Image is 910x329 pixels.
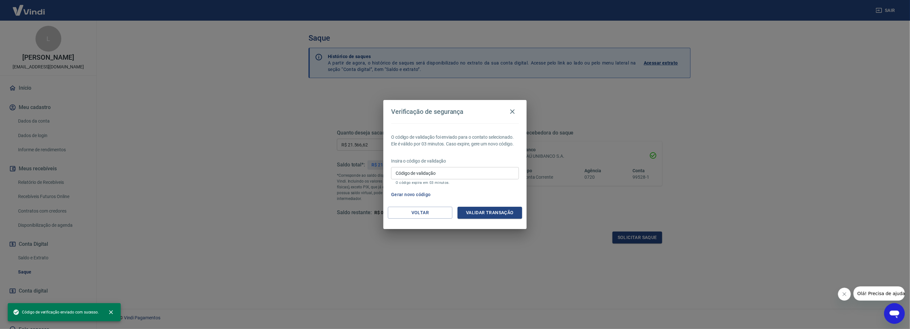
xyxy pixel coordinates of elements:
[389,189,433,201] button: Gerar novo código
[458,207,522,219] button: Validar transação
[391,134,519,147] p: O código de validação foi enviado para o contato selecionado. Ele é válido por 03 minutos. Caso e...
[104,305,118,319] button: close
[838,288,851,301] iframe: Fechar mensagem
[884,303,905,324] iframe: Botão para abrir a janela de mensagens
[391,108,464,115] h4: Verificação de segurança
[4,5,54,10] span: Olá! Precisa de ajuda?
[391,158,519,164] p: Insira o código de validação
[854,286,905,301] iframe: Mensagem da empresa
[13,309,99,315] span: Código de verificação enviado com sucesso.
[388,207,452,219] button: Voltar
[396,181,514,185] p: O código expira em 03 minutos.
